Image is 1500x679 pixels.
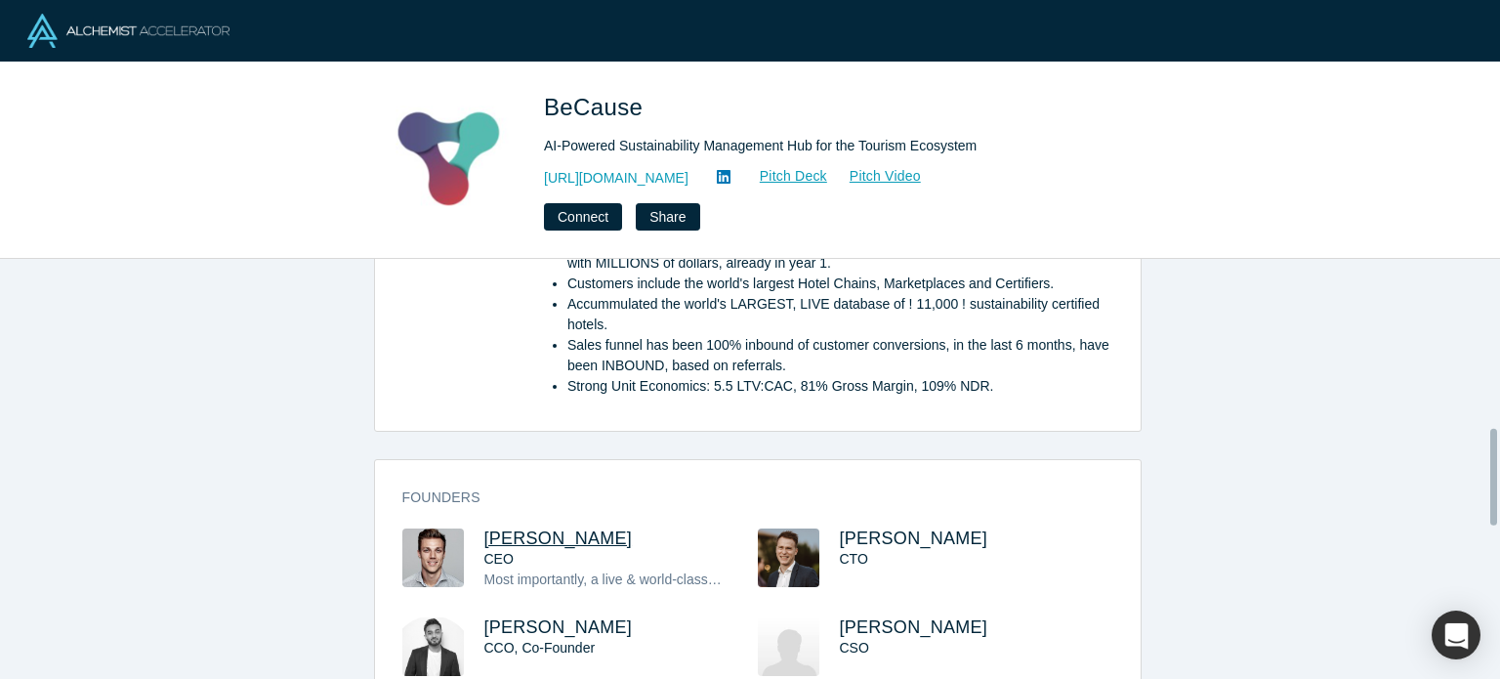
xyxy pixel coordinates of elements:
span: CCO, Co-Founder [484,640,596,656]
span: CSO [840,640,869,656]
span: CEO [484,551,514,567]
img: Frederik Steensgaard's Profile Image [402,529,464,587]
img: Alchemist Logo [27,14,229,48]
li: Accummulated the world's LARGEST, LIVE database of ! 11,000 ! sustainability certified hotels. [567,294,1113,335]
img: Jonas Bruun Jacobsen's Profile Image [758,529,819,587]
img: Jahanzeeb Ahmed's Profile Image [402,617,464,676]
button: Connect [544,203,622,231]
h3: Founders [402,488,1086,508]
li: Customers include the world's largest Hotel Chains, Marketplaces and Certifiers. [567,274,1113,294]
a: [PERSON_NAME] [484,529,633,548]
img: Alina Arnelle's Profile Image [758,617,819,676]
span: CTO [840,551,868,567]
img: BeCause's Logo [380,90,517,227]
a: [PERSON_NAME] [840,529,988,548]
dt: Highlights [402,212,553,417]
a: [PERSON_NAME] [484,617,633,637]
li: Strong Unit Economics: 5.5 LTV:CAC, 81% Gross Margin, 109% NDR. [567,376,1113,397]
a: Pitch Video [828,165,922,188]
a: Pitch Deck [738,165,828,188]
button: Share [636,203,699,231]
a: [PERSON_NAME] [840,617,988,637]
a: [URL][DOMAIN_NAME] [544,168,688,189]
li: Sales funnel has been 100% inbound of customer conversions, in the last 6 months, have been INBOU... [567,335,1113,376]
div: AI-Powered Sustainability Management Hub for the Tourism Ecosystem [544,136,1091,156]
span: BeCause [544,94,649,120]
